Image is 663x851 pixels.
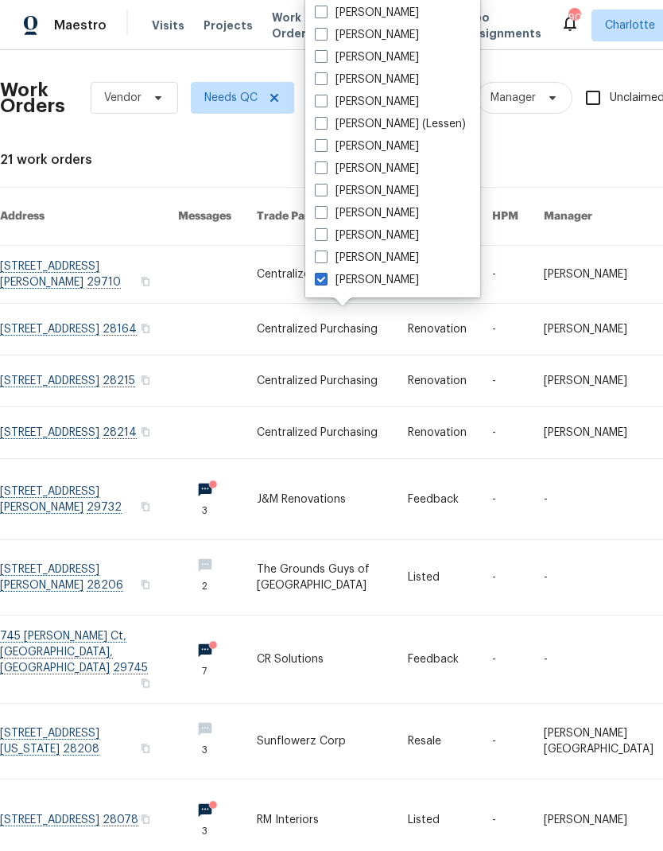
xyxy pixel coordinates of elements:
button: Copy Address [138,577,153,592]
span: Maestro [54,17,107,33]
td: Renovation [395,356,479,407]
label: [PERSON_NAME] [315,227,419,243]
th: Messages [165,188,244,246]
label: [PERSON_NAME] [315,161,419,177]
td: - [479,704,531,779]
button: Copy Address [138,425,153,439]
button: Copy Address [138,676,153,690]
td: Renovation [395,407,479,459]
label: [PERSON_NAME] [315,272,419,288]
td: Centralized Purchasing [244,407,395,459]
label: [PERSON_NAME] [315,27,419,43]
td: Listed [395,540,479,616]
td: CR Solutions [244,616,395,704]
div: 90 [568,10,580,25]
label: [PERSON_NAME] [315,138,419,154]
td: Sunflowerz Corp [244,704,395,779]
td: Renovation [395,304,479,356]
td: - [479,540,531,616]
th: HPM [479,188,531,246]
span: Manager [490,90,536,106]
label: [PERSON_NAME] (Lessen) [315,116,466,132]
span: Geo Assignments [465,10,541,41]
td: Centralized Purchasing [244,304,395,356]
label: [PERSON_NAME] [315,250,419,266]
td: The Grounds Guys of [GEOGRAPHIC_DATA] [244,540,395,616]
td: - [479,459,531,540]
label: [PERSON_NAME] [315,72,419,87]
th: Trade Partner [244,188,395,246]
td: Centralized Purchasing [244,246,395,304]
button: Copy Address [138,741,153,756]
label: [PERSON_NAME] [315,49,419,65]
td: Feedback [395,459,479,540]
label: [PERSON_NAME] [315,205,419,221]
td: - [479,246,531,304]
td: - [479,304,531,356]
span: Vendor [104,90,142,106]
td: J&M Renovations [244,459,395,540]
label: [PERSON_NAME] [315,183,419,199]
span: Projects [204,17,253,33]
label: [PERSON_NAME] [315,5,419,21]
td: Feedback [395,616,479,704]
button: Copy Address [138,499,153,514]
button: Copy Address [138,321,153,336]
span: Visits [152,17,184,33]
span: Charlotte [605,17,655,33]
button: Copy Address [138,274,153,289]
span: Work Orders [272,10,312,41]
td: Resale [395,704,479,779]
button: Copy Address [138,373,153,387]
td: - [479,356,531,407]
td: Centralized Purchasing [244,356,395,407]
td: - [479,407,531,459]
button: Copy Address [138,812,153,826]
span: Needs QC [204,90,258,106]
td: - [479,616,531,704]
label: [PERSON_NAME] [315,94,419,110]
